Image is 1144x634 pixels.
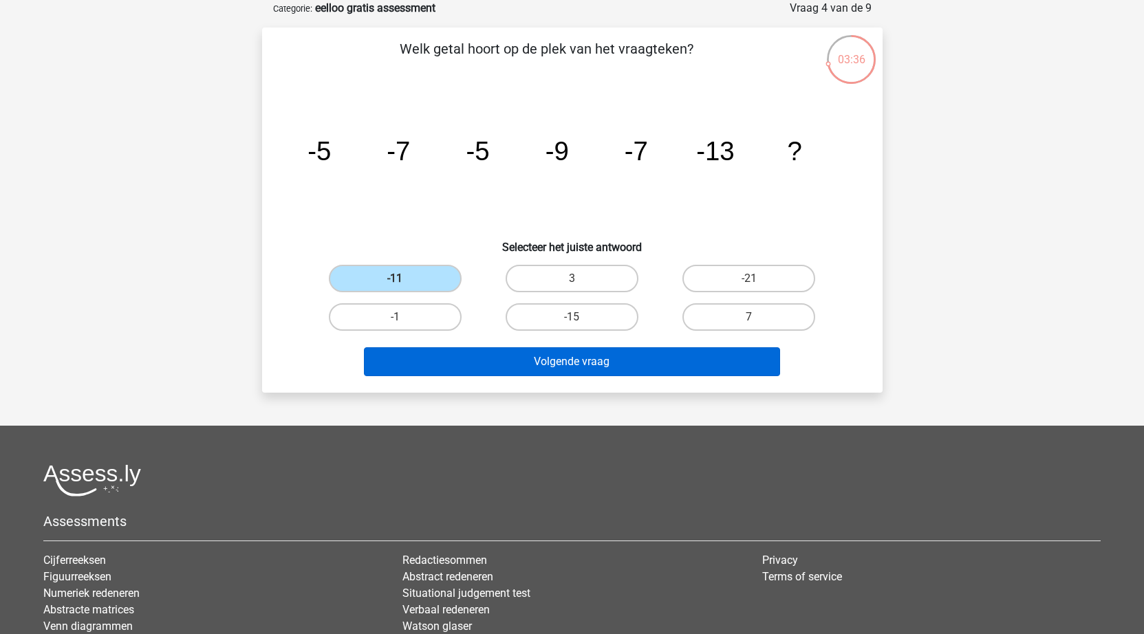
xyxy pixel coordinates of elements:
[43,554,106,567] a: Cijferreeksen
[762,570,842,583] a: Terms of service
[43,603,134,616] a: Abstracte matrices
[624,136,647,166] tspan: -7
[329,303,462,331] label: -1
[387,136,410,166] tspan: -7
[307,136,331,166] tspan: -5
[315,1,435,14] strong: eelloo gratis assessment
[43,620,133,633] a: Venn diagrammen
[545,136,568,166] tspan: -9
[43,587,140,600] a: Numeriek redeneren
[43,513,1101,529] h5: Assessments
[273,3,312,14] small: Categorie:
[825,34,877,68] div: 03:36
[402,554,487,567] a: Redactiesommen
[762,554,798,567] a: Privacy
[402,620,472,633] a: Watson glaser
[43,464,141,496] img: Assessly logo
[787,136,801,166] tspan: ?
[506,303,638,331] label: -15
[402,603,490,616] a: Verbaal redeneren
[682,303,815,331] label: 7
[364,347,780,376] button: Volgende vraag
[284,230,861,254] h6: Selecteer het juiste antwoord
[682,265,815,292] label: -21
[284,39,809,80] p: Welk getal hoort op de plek van het vraagteken?
[43,570,111,583] a: Figuurreeksen
[402,570,493,583] a: Abstract redeneren
[329,265,462,292] label: -11
[402,587,530,600] a: Situational judgement test
[696,136,734,166] tspan: -13
[506,265,638,292] label: 3
[466,136,489,166] tspan: -5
